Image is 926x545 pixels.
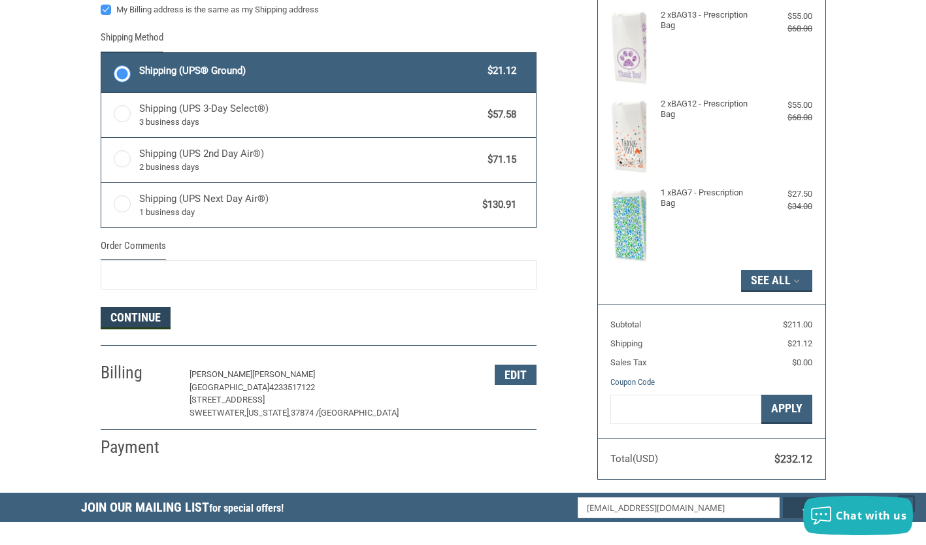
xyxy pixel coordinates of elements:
[762,22,812,35] div: $68.00
[139,191,476,219] span: Shipping (UPS Next Day Air®)
[610,377,655,387] a: Coupon Code
[783,320,812,329] span: $211.00
[319,408,399,418] span: [GEOGRAPHIC_DATA]
[762,111,812,124] div: $68.00
[787,339,812,348] span: $21.12
[661,188,759,209] h4: 1 x BAG7 - Prescription Bag
[139,101,482,129] span: Shipping (UPS 3-Day Select®)
[762,99,812,112] div: $55.00
[101,362,177,384] h2: Billing
[482,107,517,122] span: $57.58
[610,320,641,329] span: Subtotal
[803,496,913,535] button: Chat with us
[190,369,252,379] span: [PERSON_NAME]
[101,437,177,458] h2: Payment
[190,382,269,392] span: [GEOGRAPHIC_DATA]
[252,369,315,379] span: [PERSON_NAME]
[495,365,537,385] button: Edit
[81,493,290,526] h5: Join Our Mailing List
[269,382,315,392] span: 4233517122
[476,197,517,212] span: $130.91
[101,239,166,260] legend: Order Comments
[209,502,284,514] span: for special offers!
[139,146,482,174] span: Shipping (UPS 2nd Day Air®)
[741,270,812,292] button: See All
[139,161,482,174] span: 2 business days
[610,339,642,348] span: Shipping
[101,30,163,52] legend: Shipping Method
[762,10,812,23] div: $55.00
[482,152,517,167] span: $71.15
[774,453,812,465] span: $232.12
[291,408,319,418] span: 37874 /
[190,408,246,418] span: Sweetwater,
[792,357,812,367] span: $0.00
[101,307,171,329] button: Continue
[661,99,759,120] h4: 2 x BAG12 - Prescription Bag
[610,357,646,367] span: Sales Tax
[783,497,846,518] input: Join
[578,497,780,518] input: Email
[762,200,812,213] div: $34.00
[610,453,658,465] span: Total (USD)
[190,395,265,405] span: [STREET_ADDRESS]
[610,395,761,424] input: Gift Certificate or Coupon Code
[139,206,476,219] span: 1 business day
[139,116,482,129] span: 3 business days
[661,10,759,31] h4: 2 x BAG13 - Prescription Bag
[836,508,906,523] span: Chat with us
[139,63,482,78] span: Shipping (UPS® Ground)
[246,408,291,418] span: [US_STATE],
[482,63,517,78] span: $21.12
[762,188,812,201] div: $27.50
[101,5,537,15] label: My Billing address is the same as my Shipping address
[761,395,812,424] button: Apply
